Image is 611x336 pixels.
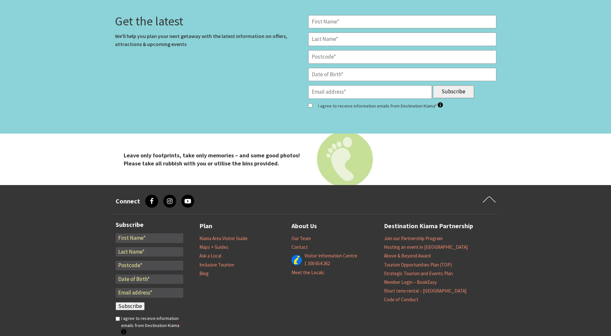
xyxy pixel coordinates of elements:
[433,85,474,98] input: Subscribe
[116,221,183,229] h3: Subscribe
[308,50,496,64] input: Postcode*
[116,302,145,311] input: Subscribe
[199,262,234,268] a: Inclusive Tourism
[304,253,357,259] a: Visitor Information Centre
[384,288,466,303] a: Short term rental – [GEOGRAPHIC_DATA] Code of Conduct
[384,253,431,259] a: Above & Beyond Award
[308,33,496,46] input: Last Name*
[116,288,183,298] input: Email address*
[308,85,432,99] input: Email address*
[116,261,183,270] input: Postcode*
[304,260,330,267] a: 1 300 654 262
[199,244,228,250] a: Maps + Guides
[291,221,317,231] a: About Us
[384,262,452,268] a: Tourism Opportunities Plan (TOP)
[384,221,473,231] a: Destination Kiama Partnership
[291,244,308,250] a: Contact
[308,15,496,29] input: First Name*
[199,221,212,231] a: Plan
[115,15,303,27] h3: Get the latest
[116,233,183,243] input: First Name*
[308,68,496,81] input: Date of Birth*
[199,253,221,259] a: Ask a Local
[199,270,209,277] a: Blog
[116,197,140,205] h3: Connect
[199,235,248,242] a: Kiama Area Visitor Guide
[384,235,443,242] a: Join our Partnership Program
[115,32,303,49] p: We'll help you plan your next getaway with the latest information on offers, attractions & upcomi...
[384,244,468,250] a: Hosting an event in [GEOGRAPHIC_DATA]
[291,269,324,276] a: Meet the Locals
[384,279,437,285] a: Member Login – BookEasy
[116,247,183,257] input: Last Name*
[124,152,300,167] strong: Leave only footprints, take only memories – and some good photos! Please take all rubbish with yo...
[384,270,453,277] a: Strategic Tourism and Events Plan
[318,101,443,110] label: I agree to receive information emails from Destination Kiama
[116,275,183,284] input: Date of Birth*
[291,235,311,242] a: Our Team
